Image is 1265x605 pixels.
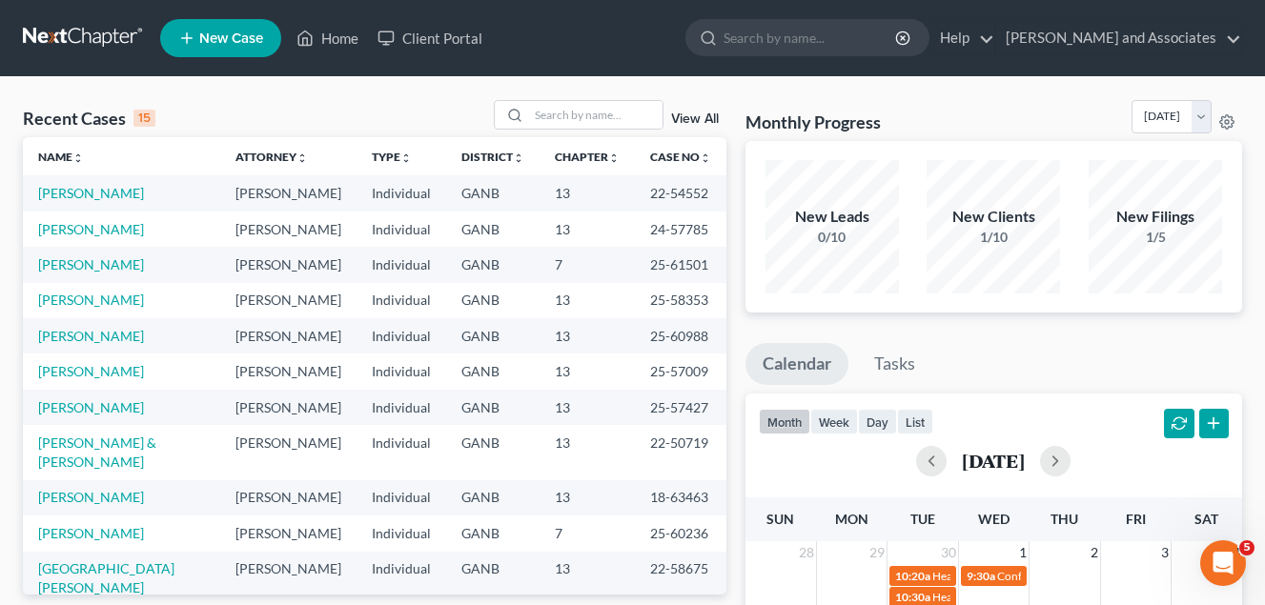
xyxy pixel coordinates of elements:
[38,399,144,415] a: [PERSON_NAME]
[357,480,446,515] td: Individual
[220,353,357,389] td: [PERSON_NAME]
[133,110,155,127] div: 15
[932,590,1081,604] span: Hearing for [PERSON_NAME]
[927,206,1060,228] div: New Clients
[540,425,635,479] td: 13
[857,343,932,385] a: Tasks
[635,318,726,353] td: 25-60988
[700,152,711,164] i: unfold_more
[446,175,540,211] td: GANB
[446,515,540,551] td: GANB
[635,480,726,515] td: 18-63463
[1051,511,1078,527] span: Thu
[38,525,144,541] a: [PERSON_NAME]
[38,328,144,344] a: [PERSON_NAME]
[357,175,446,211] td: Individual
[540,390,635,425] td: 13
[38,185,144,201] a: [PERSON_NAME]
[1089,206,1222,228] div: New Filings
[745,343,848,385] a: Calendar
[555,150,620,164] a: Chapterunfold_more
[235,150,308,164] a: Attorneyunfold_more
[895,590,930,604] span: 10:30a
[540,247,635,282] td: 7
[1200,540,1246,586] iframe: Intercom live chat
[357,353,446,389] td: Individual
[368,21,492,55] a: Client Portal
[540,318,635,353] td: 13
[910,511,935,527] span: Tue
[1089,541,1100,564] span: 2
[1126,511,1146,527] span: Fri
[671,112,719,126] a: View All
[38,489,144,505] a: [PERSON_NAME]
[220,283,357,318] td: [PERSON_NAME]
[220,212,357,247] td: [PERSON_NAME]
[220,515,357,551] td: [PERSON_NAME]
[635,515,726,551] td: 25-60236
[38,256,144,272] a: [PERSON_NAME]
[766,511,794,527] span: Sun
[446,247,540,282] td: GANB
[446,353,540,389] td: GANB
[895,569,930,583] span: 10:20a
[724,20,898,55] input: Search by name...
[1194,511,1218,527] span: Sat
[635,247,726,282] td: 25-61501
[38,221,144,237] a: [PERSON_NAME]
[765,206,899,228] div: New Leads
[930,21,994,55] a: Help
[540,353,635,389] td: 13
[835,511,868,527] span: Mon
[867,541,887,564] span: 29
[220,480,357,515] td: [PERSON_NAME]
[810,409,858,434] button: week
[287,21,368,55] a: Home
[372,150,412,164] a: Typeunfold_more
[357,247,446,282] td: Individual
[23,107,155,130] div: Recent Cases
[765,228,899,247] div: 0/10
[446,390,540,425] td: GANB
[540,212,635,247] td: 13
[927,228,1060,247] div: 1/10
[296,152,308,164] i: unfold_more
[38,363,144,379] a: [PERSON_NAME]
[650,150,711,164] a: Case Nounfold_more
[72,152,84,164] i: unfold_more
[635,390,726,425] td: 25-57427
[635,425,726,479] td: 22-50719
[220,425,357,479] td: [PERSON_NAME]
[1159,541,1171,564] span: 3
[357,212,446,247] td: Individual
[357,318,446,353] td: Individual
[199,31,263,46] span: New Case
[540,480,635,515] td: 13
[220,175,357,211] td: [PERSON_NAME]
[446,212,540,247] td: GANB
[357,425,446,479] td: Individual
[529,101,663,129] input: Search by name...
[540,515,635,551] td: 7
[461,150,524,164] a: Districtunfold_more
[996,21,1241,55] a: [PERSON_NAME] and Associates
[635,175,726,211] td: 22-54552
[759,409,810,434] button: month
[997,569,1215,583] span: Confirmation Hearing for [PERSON_NAME]
[38,560,174,595] a: [GEOGRAPHIC_DATA][PERSON_NAME]
[38,150,84,164] a: Nameunfold_more
[608,152,620,164] i: unfold_more
[635,212,726,247] td: 24-57785
[978,511,1010,527] span: Wed
[446,425,540,479] td: GANB
[446,318,540,353] td: GANB
[1017,541,1029,564] span: 1
[220,318,357,353] td: [PERSON_NAME]
[967,569,995,583] span: 9:30a
[38,292,144,308] a: [PERSON_NAME]
[1089,228,1222,247] div: 1/5
[357,283,446,318] td: Individual
[635,283,726,318] td: 25-58353
[858,409,897,434] button: day
[939,541,958,564] span: 30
